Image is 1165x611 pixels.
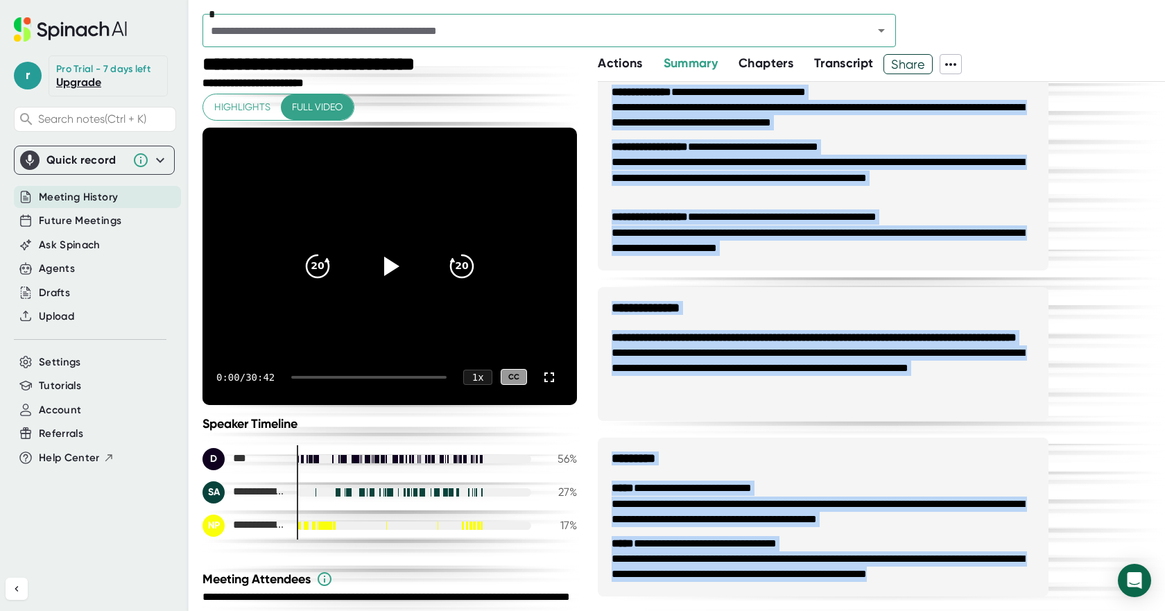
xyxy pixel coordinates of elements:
[202,481,286,504] div: Steffan Allen
[872,21,891,40] button: Open
[214,98,270,116] span: Highlights
[39,309,74,325] button: Upload
[542,519,577,532] div: 17 %
[39,450,100,466] span: Help Center
[202,571,580,587] div: Meeting Attendees
[202,416,577,431] div: Speaker Timeline
[884,52,932,76] span: Share
[39,261,75,277] button: Agents
[664,54,718,73] button: Summary
[664,55,718,71] span: Summary
[6,578,28,600] button: Collapse sidebar
[14,62,42,89] span: r
[814,54,874,73] button: Transcript
[202,448,225,470] div: D
[202,515,286,537] div: Nicholas Plunkett
[39,213,121,229] button: Future Meetings
[39,189,118,205] button: Meeting History
[39,450,114,466] button: Help Center
[202,481,225,504] div: SA
[463,370,492,385] div: 1 x
[20,146,169,174] div: Quick record
[39,285,70,301] button: Drafts
[739,55,793,71] span: Chapters
[39,426,83,442] button: Referrals
[38,112,172,126] span: Search notes (Ctrl + K)
[56,63,150,76] div: Pro Trial - 7 days left
[501,369,527,385] div: CC
[814,55,874,71] span: Transcript
[56,76,101,89] a: Upgrade
[39,354,81,370] button: Settings
[739,54,793,73] button: Chapters
[598,54,642,73] button: Actions
[598,55,642,71] span: Actions
[39,402,81,418] button: Account
[1118,564,1151,597] div: Open Intercom Messenger
[542,485,577,499] div: 27 %
[216,372,275,383] div: 0:00 / 30:42
[883,54,933,74] button: Share
[203,94,282,120] button: Highlights
[281,94,354,120] button: Full video
[202,448,286,470] div: DEI
[202,515,225,537] div: NP
[39,378,81,394] button: Tutorials
[292,98,343,116] span: Full video
[39,237,101,253] button: Ask Spinach
[542,452,577,465] div: 56 %
[46,153,126,167] div: Quick record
